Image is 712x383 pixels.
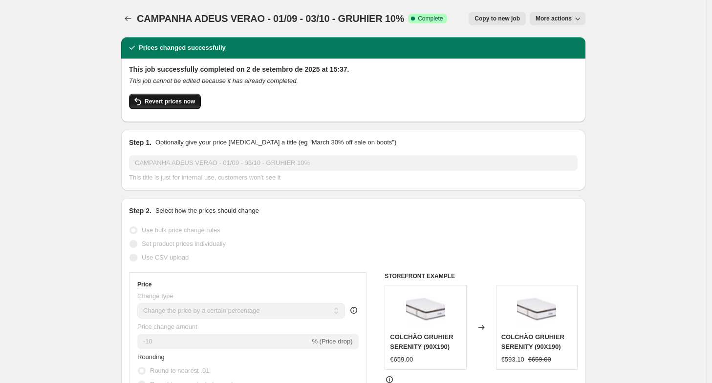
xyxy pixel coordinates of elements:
[536,15,572,22] span: More actions
[469,12,526,25] button: Copy to new job
[129,138,151,147] h2: Step 1.
[475,15,520,22] span: Copy to new job
[137,281,151,288] h3: Price
[390,355,413,364] div: €659.00
[139,43,226,53] h2: Prices changed successfully
[528,355,551,364] strike: €659.00
[137,353,165,361] span: Rounding
[129,155,578,171] input: 30% off holiday sale
[129,64,578,74] h2: This job successfully completed on 2 de setembro de 2025 at 15:37.
[142,240,226,247] span: Set product prices individually
[349,305,359,315] div: help
[406,290,445,329] img: SERENITYCOLCHAO_4d35027a-ef48-4393-b5bb-cec85ad8625f_80x.png
[501,355,524,364] div: €593.10
[142,226,220,234] span: Use bulk price change rules
[530,12,585,25] button: More actions
[129,174,280,181] span: This title is just for internal use, customers won't see it
[501,333,564,350] span: COLCHÃO GRUHIER SERENITY (90X190)
[418,15,443,22] span: Complete
[137,13,404,24] span: CAMPANHA ADEUS VERAO - 01/09 - 03/10 - GRUHIER 10%
[145,98,195,105] span: Revert prices now
[150,367,209,374] span: Round to nearest .01
[385,272,578,280] h6: STOREFRONT EXAMPLE
[155,206,259,216] p: Select how the prices should change
[155,138,396,147] p: Optionally give your price [MEDICAL_DATA] a title (eg "March 30% off sale on boots")
[137,334,310,349] input: -15
[121,12,135,25] button: Price change jobs
[137,292,173,300] span: Change type
[312,338,352,345] span: % (Price drop)
[129,206,151,216] h2: Step 2.
[390,333,453,350] span: COLCHÃO GRUHIER SERENITY (90X190)
[137,323,197,330] span: Price change amount
[129,77,298,84] i: This job cannot be edited because it has already completed.
[517,290,556,329] img: SERENITYCOLCHAO_4d35027a-ef48-4393-b5bb-cec85ad8625f_80x.png
[142,254,189,261] span: Use CSV upload
[129,94,201,109] button: Revert prices now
